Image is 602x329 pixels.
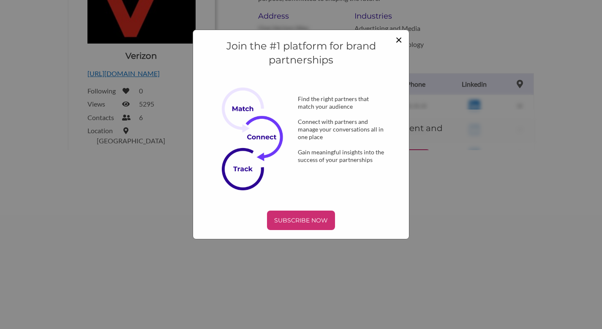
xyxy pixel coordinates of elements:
h4: Join the #1 platform for brand partnerships [202,39,400,67]
button: Close modal [395,33,402,45]
img: Subscribe Now Image [222,88,292,190]
div: Find the right partners that match your audience [284,95,400,110]
div: Gain meaningful insights into the success of your partnerships [284,148,400,164]
span: × [395,32,402,47]
div: Connect with partners and manage your conversations all in one place [284,118,400,141]
a: SUBSCRIBE NOW [202,211,400,230]
p: SUBSCRIBE NOW [270,214,332,227]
